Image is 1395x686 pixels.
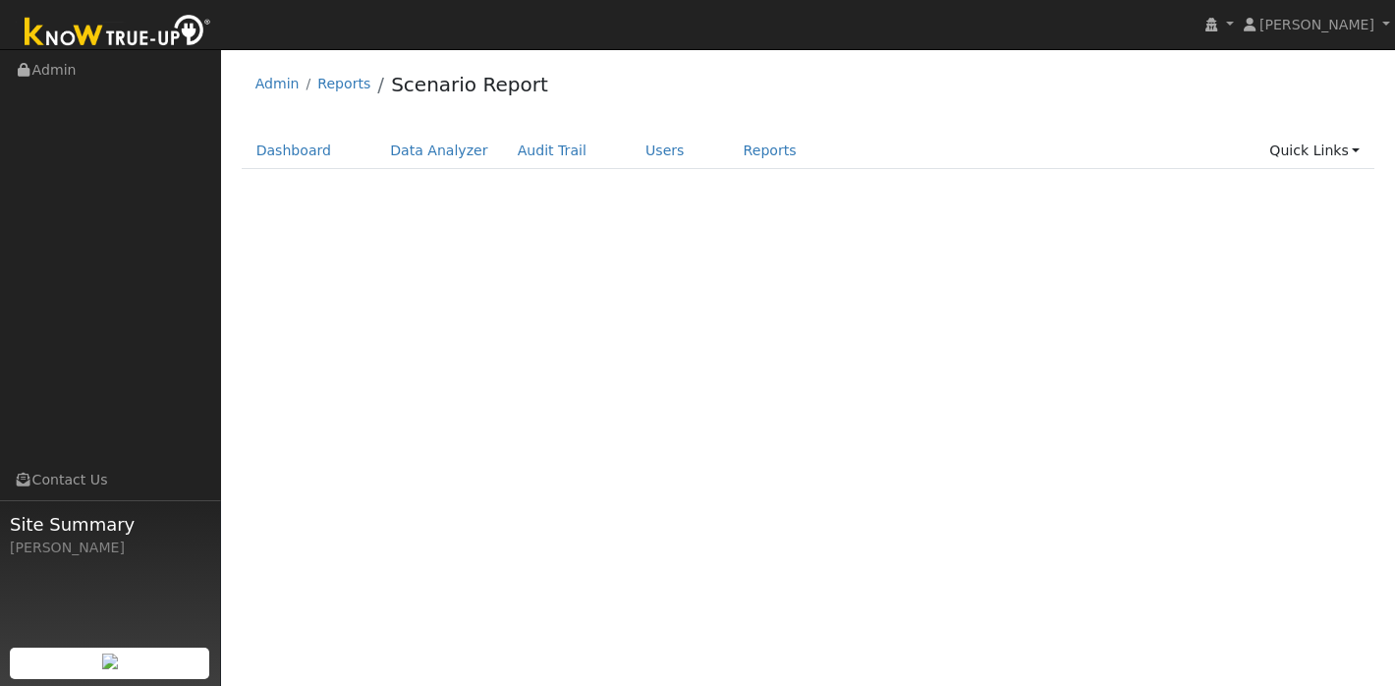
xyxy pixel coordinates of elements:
a: Reports [729,133,811,169]
a: Reports [317,76,370,91]
a: Quick Links [1255,133,1374,169]
a: Audit Trail [503,133,601,169]
a: Users [631,133,699,169]
span: Site Summary [10,511,210,538]
img: retrieve [102,654,118,669]
a: Scenario Report [391,73,548,96]
a: Admin [255,76,300,91]
span: [PERSON_NAME] [1259,17,1374,32]
div: [PERSON_NAME] [10,538,210,558]
a: Dashboard [242,133,347,169]
img: Know True-Up [15,11,221,55]
a: Data Analyzer [375,133,503,169]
